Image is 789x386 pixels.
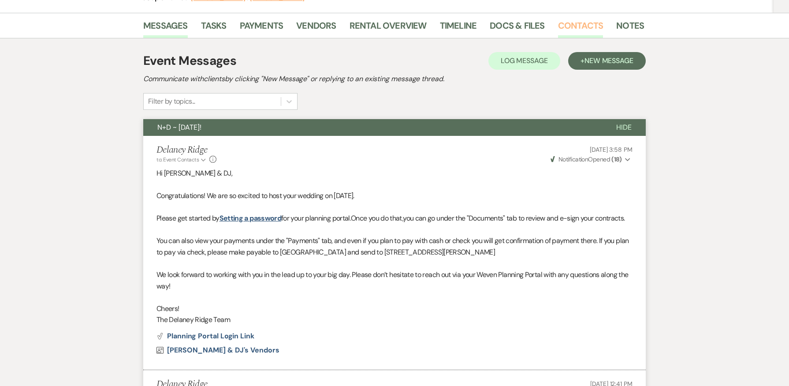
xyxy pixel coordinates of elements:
[590,146,633,154] span: [DATE] 3:58 PM
[201,19,227,38] a: Tasks
[156,347,279,354] a: [PERSON_NAME] & DJ's Vendors
[156,214,220,223] span: Please get started by
[143,74,646,84] h2: Communicate with clients by clicking "New Message" or replying to an existing message thread.
[296,19,336,38] a: Vendors
[143,19,188,38] a: Messages
[156,304,179,313] span: Cheers!
[490,19,544,38] a: Docs & Files
[584,56,633,65] span: New Message
[156,156,199,163] span: to: Event Contacts
[156,191,354,200] span: Congratulations! We are so excited to host your wedding on [DATE].
[167,345,279,355] span: [PERSON_NAME] & DJ's Vendors
[167,331,254,341] span: Planning Portal Login Link
[156,236,629,257] span: You can also view your payments under the "Payments" tab, and even if you plan to pay with cash o...
[143,119,602,136] button: N+D ~ [DATE]!
[602,119,646,136] button: Hide
[501,56,548,65] span: Log Message
[156,333,254,340] button: Planning Portal Login Link
[281,214,351,223] span: for your planning portal.
[156,169,232,178] span: Hi [PERSON_NAME] & DJ,
[156,145,216,156] h5: Delaney Ridge
[157,123,201,132] span: N+D ~ [DATE]!
[156,156,207,164] button: to: Event Contacts
[616,19,644,38] a: Notes
[156,314,633,326] p: The Delaney Ridge Team
[156,270,628,291] span: We look forward to working with you in the lead up to your big day. Please don’t hesitate to reac...
[611,155,622,163] strong: ( 18 )
[240,19,283,38] a: Payments
[143,52,236,70] h1: Event Messages
[440,19,477,38] a: Timeline
[616,123,632,132] span: Hide
[350,19,427,38] a: Rental Overview
[551,155,622,163] span: Opened
[558,19,603,38] a: Contacts
[220,214,281,223] a: Setting a password
[148,96,195,107] div: Filter by topics...
[558,155,588,163] span: Notification
[156,213,633,224] p: Once you do that,
[488,52,560,70] button: Log Message
[549,155,633,164] button: NotificationOpened (18)
[568,52,646,70] button: +New Message
[403,214,625,223] span: you can go under the "Documents" tab to review and e-sign your contracts.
